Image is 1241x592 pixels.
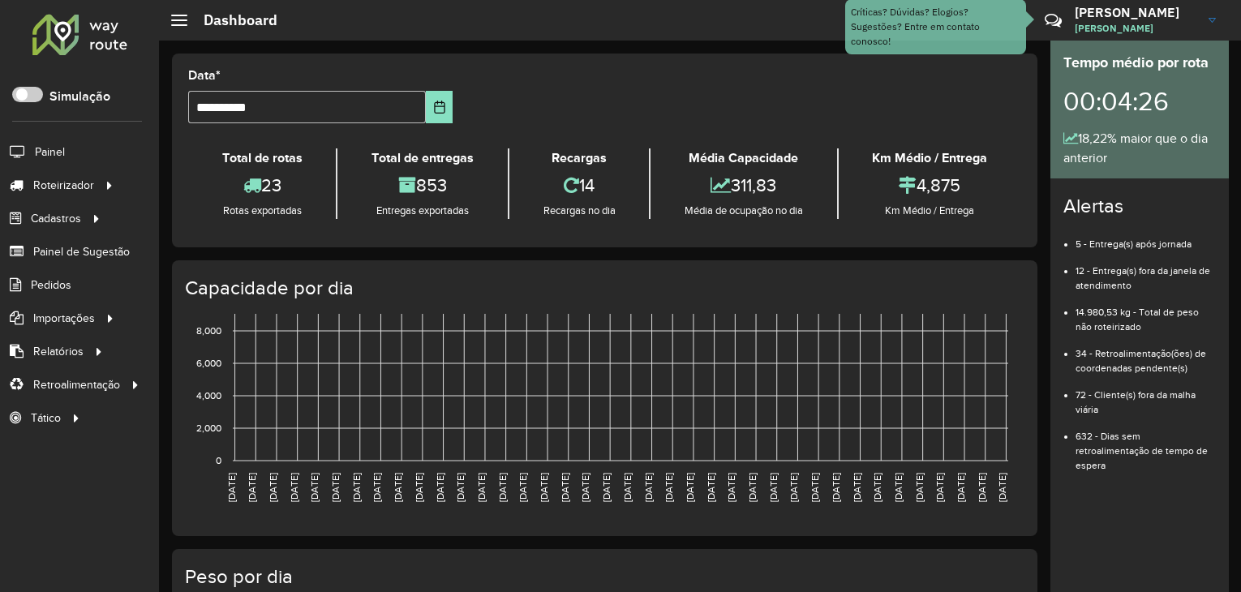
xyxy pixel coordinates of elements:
div: 853 [341,168,503,203]
text: [DATE] [517,473,528,502]
label: Data [188,66,221,85]
div: Km Médio / Entrega [843,203,1017,219]
text: [DATE] [768,473,779,502]
div: 18,22% maior que o dia anterior [1063,129,1216,168]
text: 8,000 [196,325,221,336]
a: Contato Rápido [1036,3,1071,38]
button: Choose Date [426,91,453,123]
text: 4,000 [196,390,221,401]
li: 5 - Entrega(s) após jornada [1076,225,1216,251]
text: [DATE] [247,473,257,502]
div: Total de entregas [341,148,503,168]
li: 632 - Dias sem retroalimentação de tempo de espera [1076,417,1216,473]
text: [DATE] [914,473,925,502]
text: 0 [216,455,221,465]
text: [DATE] [539,473,549,502]
text: [DATE] [831,473,841,502]
div: 311,83 [655,168,832,203]
div: Média de ocupação no dia [655,203,832,219]
h3: [PERSON_NAME] [1075,5,1196,20]
text: 2,000 [196,423,221,433]
text: [DATE] [934,473,945,502]
text: [DATE] [622,473,633,502]
div: Tempo médio por rota [1063,52,1216,74]
text: [DATE] [435,473,445,502]
div: Média Capacidade [655,148,832,168]
text: [DATE] [997,473,1007,502]
text: [DATE] [580,473,590,502]
div: 14 [513,168,645,203]
div: Total de rotas [192,148,332,168]
li: 12 - Entrega(s) fora da janela de atendimento [1076,251,1216,293]
h4: Capacidade por dia [185,277,1021,300]
div: Km Médio / Entrega [843,148,1017,168]
text: [DATE] [476,473,487,502]
text: [DATE] [393,473,403,502]
text: [DATE] [706,473,716,502]
span: Painel de Sugestão [33,243,130,260]
text: [DATE] [560,473,570,502]
div: Recargas [513,148,645,168]
span: Tático [31,410,61,427]
span: Importações [33,310,95,327]
text: [DATE] [371,473,382,502]
text: [DATE] [601,473,612,502]
div: Entregas exportadas [341,203,503,219]
div: Rotas exportadas [192,203,332,219]
text: [DATE] [497,473,508,502]
text: [DATE] [788,473,799,502]
text: [DATE] [852,473,862,502]
text: [DATE] [872,473,882,502]
span: Pedidos [31,277,71,294]
text: [DATE] [809,473,820,502]
text: [DATE] [268,473,278,502]
text: [DATE] [685,473,695,502]
div: 00:04:26 [1063,74,1216,129]
text: [DATE] [747,473,758,502]
h2: Dashboard [187,11,277,29]
span: Relatórios [33,343,84,360]
li: 34 - Retroalimentação(ões) de coordenadas pendente(s) [1076,334,1216,375]
text: 6,000 [196,358,221,368]
text: [DATE] [955,473,966,502]
text: [DATE] [643,473,654,502]
span: Roteirizador [33,177,94,194]
div: Recargas no dia [513,203,645,219]
text: [DATE] [726,473,736,502]
span: [PERSON_NAME] [1075,21,1196,36]
label: Simulação [49,87,110,106]
text: [DATE] [330,473,341,502]
span: Painel [35,144,65,161]
text: [DATE] [663,473,674,502]
text: [DATE] [414,473,424,502]
text: [DATE] [977,473,987,502]
span: Retroalimentação [33,376,120,393]
li: 72 - Cliente(s) fora da malha viária [1076,375,1216,417]
text: [DATE] [893,473,904,502]
text: [DATE] [351,473,362,502]
div: 23 [192,168,332,203]
h4: Alertas [1063,195,1216,218]
div: 4,875 [843,168,1017,203]
h4: Peso por dia [185,565,1021,589]
span: Cadastros [31,210,81,227]
li: 14.980,53 kg - Total de peso não roteirizado [1076,293,1216,334]
text: [DATE] [455,473,466,502]
text: [DATE] [289,473,299,502]
text: [DATE] [226,473,237,502]
text: [DATE] [309,473,320,502]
